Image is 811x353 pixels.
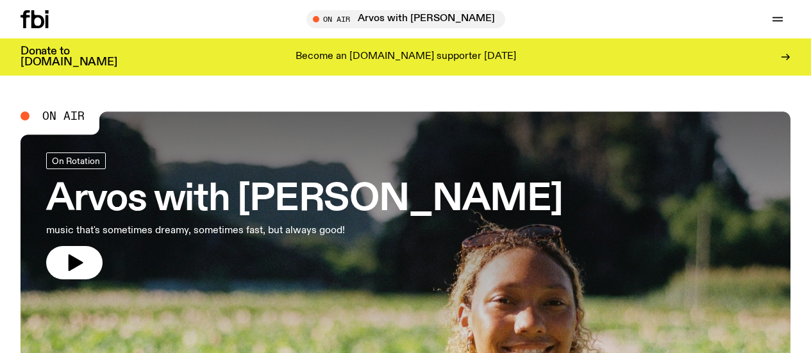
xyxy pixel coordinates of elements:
[321,14,499,24] span: Tune in live
[46,223,374,238] p: music that's sometimes dreamy, sometimes fast, but always good!
[42,110,85,122] span: On Air
[296,51,516,63] p: Become an [DOMAIN_NAME] supporter [DATE]
[46,152,563,279] a: Arvos with [PERSON_NAME]music that's sometimes dreamy, sometimes fast, but always good!
[52,156,100,166] span: On Rotation
[46,182,563,218] h3: Arvos with [PERSON_NAME]
[46,152,106,169] a: On Rotation
[306,10,505,28] button: On AirArvos with [PERSON_NAME]
[21,46,117,68] h3: Donate to [DOMAIN_NAME]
